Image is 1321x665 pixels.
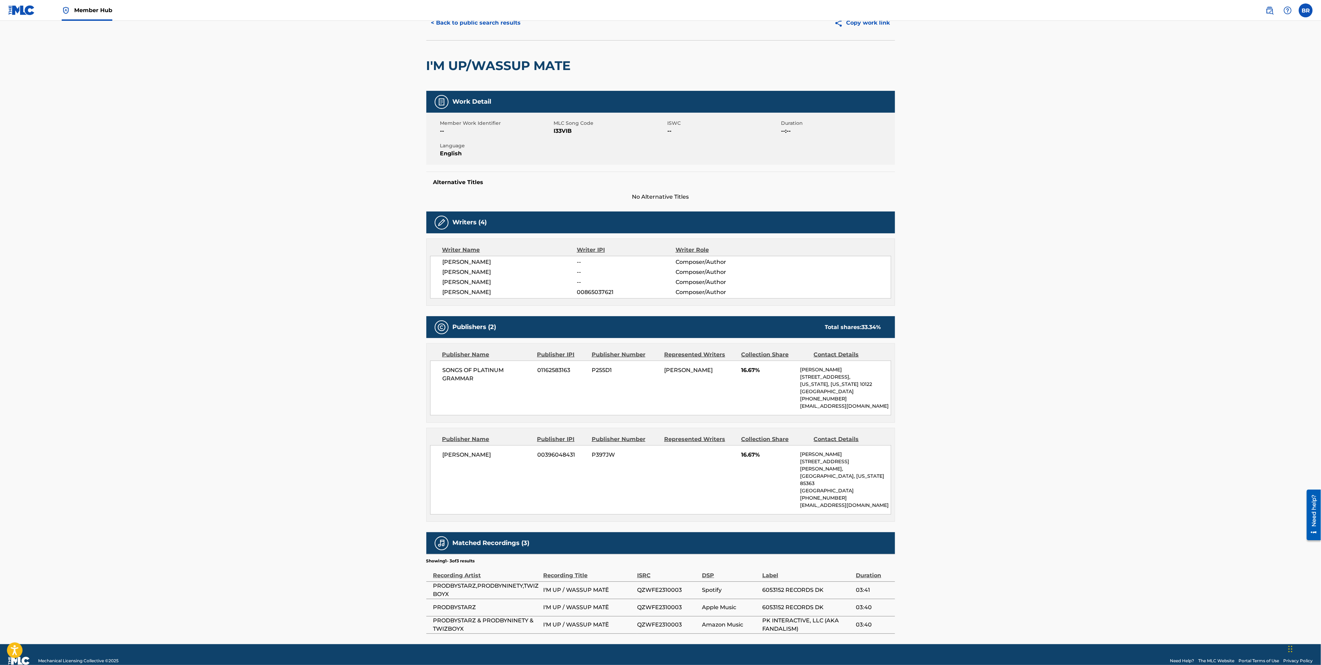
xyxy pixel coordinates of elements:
[664,435,736,443] div: Represented Writers
[800,381,890,388] p: [US_STATE], [US_STATE] 10122
[637,586,698,594] span: QZWFE2310003
[74,6,112,14] span: Member Hub
[537,435,586,443] div: Publisher IPI
[577,246,676,254] div: Writer IPI
[437,98,446,106] img: Work Detail
[443,278,577,286] span: [PERSON_NAME]
[676,268,765,276] span: Composer/Author
[676,246,765,254] div: Writer Role
[762,564,852,580] div: Label
[1288,639,1293,659] div: Drag
[800,366,890,373] p: [PERSON_NAME]
[862,324,881,330] span: 33.34 %
[1302,487,1321,543] iframe: Resource Center
[856,621,892,629] span: 03:40
[741,351,808,359] div: Collection Share
[800,494,890,502] p: [PHONE_NUMBER]
[1198,658,1234,664] a: The MLC Website
[426,14,526,32] button: < Back to public search results
[453,218,487,226] h5: Writers (4)
[668,127,780,135] span: --
[440,120,552,127] span: Member Work Identifier
[800,373,890,381] p: [STREET_ADDRESS],
[1281,3,1295,17] div: Help
[1263,3,1277,17] a: Public Search
[741,366,795,374] span: 16.67%
[814,435,881,443] div: Contact Details
[443,258,577,266] span: [PERSON_NAME]
[433,564,540,580] div: Recording Artist
[856,603,892,612] span: 03:40
[592,451,659,459] span: P397JW
[440,149,552,158] span: English
[577,258,675,266] span: --
[702,564,759,580] div: DSP
[440,142,552,149] span: Language
[800,502,890,509] p: [EMAIL_ADDRESS][DOMAIN_NAME]
[38,658,119,664] span: Mechanical Licensing Collective © 2025
[577,278,675,286] span: --
[1299,3,1313,17] div: User Menu
[800,458,890,473] p: [STREET_ADDRESS][PERSON_NAME],
[800,473,890,487] p: [GEOGRAPHIC_DATA], [US_STATE] 85363
[443,268,577,276] span: [PERSON_NAME]
[544,603,634,612] span: I'M UP / WASSUP MATË
[1170,658,1194,664] a: Need Help?
[537,451,586,459] span: 00396048431
[537,351,586,359] div: Publisher IPI
[426,193,895,201] span: No Alternative Titles
[453,323,496,331] h5: Publishers (2)
[702,586,759,594] span: Spotify
[8,5,35,15] img: MLC Logo
[762,603,852,612] span: 6053152 RECORDS DK
[676,258,765,266] span: Composer/Author
[453,539,530,547] h5: Matched Recordings (3)
[741,451,795,459] span: 16.67%
[1266,6,1274,15] img: search
[664,351,736,359] div: Represented Writers
[781,120,893,127] span: Duration
[433,603,540,612] span: PRODBYSTARZ
[8,657,30,665] img: logo
[668,120,780,127] span: ISWC
[762,616,852,633] span: PK INTERACTIVE, LLC (AKA FANDALISM)
[433,582,540,598] span: PRODBYSTARZ,PRODBYNINETY,TWIZBOYX
[62,6,70,15] img: Top Rightsholder
[800,395,890,403] p: [PHONE_NUMBER]
[856,586,892,594] span: 03:41
[592,435,659,443] div: Publisher Number
[554,120,666,127] span: MLC Song Code
[592,366,659,374] span: P255D1
[426,558,475,564] p: Showing 1 - 3 of 3 results
[442,435,532,443] div: Publisher Name
[544,621,634,629] span: I'M UP / WASSUP MATË
[637,603,698,612] span: QZWFE2310003
[637,621,698,629] span: QZWFE2310003
[433,616,540,633] span: PRODBYSTARZ & PRODBYNINETY & TWIZBOYX
[544,586,634,594] span: I'M UP / WASSUP MATË
[814,351,881,359] div: Contact Details
[554,127,666,135] span: I33VIB
[834,19,846,27] img: Copy work link
[437,539,446,547] img: Matched Recordings
[426,58,574,74] h2: I'M UP/WASSUP MATE
[437,323,446,331] img: Publishers
[1283,658,1313,664] a: Privacy Policy
[741,435,808,443] div: Collection Share
[800,487,890,494] p: [GEOGRAPHIC_DATA]
[637,564,698,580] div: ISRC
[443,451,532,459] span: [PERSON_NAME]
[702,621,759,629] span: Amazon Music
[1284,6,1292,15] img: help
[1286,632,1321,665] iframe: Chat Widget
[676,288,765,296] span: Composer/Author
[1239,658,1279,664] a: Portal Terms of Use
[781,127,893,135] span: --:--
[537,366,586,374] span: 01162583163
[443,288,577,296] span: [PERSON_NAME]
[800,403,890,410] p: [EMAIL_ADDRESS][DOMAIN_NAME]
[544,564,634,580] div: Recording Title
